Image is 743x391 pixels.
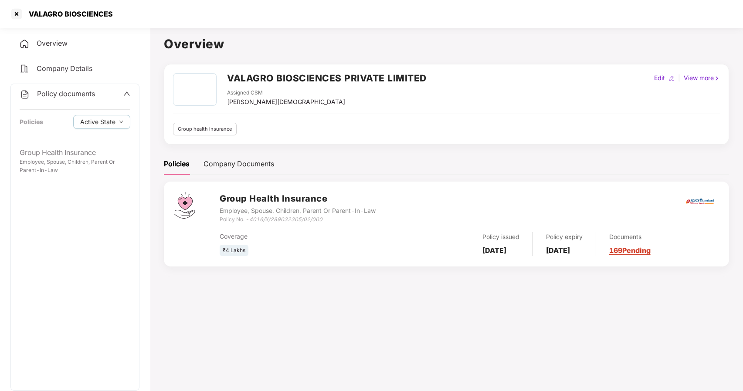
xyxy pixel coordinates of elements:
img: rightIcon [714,75,720,81]
h2: VALAGRO BIOSCIENCES PRIVATE LIMITED [227,71,427,85]
span: Active State [80,117,115,127]
span: up [123,90,130,97]
div: Policy issued [482,232,519,242]
span: down [119,120,123,125]
div: Group health insurance [173,123,237,135]
div: Policy No. - [220,216,376,224]
b: [DATE] [482,246,506,255]
div: Policies [20,117,43,127]
div: Company Documents [204,158,274,169]
div: Assigned CSM [227,89,345,97]
div: ₹4 Lakhs [220,245,248,256]
div: Policies [164,158,190,169]
b: [DATE] [546,246,570,255]
div: Employee, Spouse, Children, Parent Or Parent-In-Law [220,206,376,216]
button: Active Statedown [73,115,130,129]
img: icici.png [684,196,716,207]
img: svg+xml;base64,PHN2ZyB4bWxucz0iaHR0cDovL3d3dy53My5vcmcvMjAwMC9zdmciIHdpZHRoPSIyNCIgaGVpZ2h0PSIyNC... [19,64,30,74]
span: Overview [37,39,68,47]
div: Edit [652,73,667,83]
div: Employee, Spouse, Children, Parent Or Parent-In-Law [20,158,130,175]
img: svg+xml;base64,PHN2ZyB4bWxucz0iaHR0cDovL3d3dy53My5vcmcvMjAwMC9zdmciIHdpZHRoPSIyNCIgaGVpZ2h0PSIyNC... [20,89,30,100]
div: Coverage [220,232,386,241]
div: [PERSON_NAME][DEMOGRAPHIC_DATA] [227,97,345,107]
div: VALAGRO BIOSCIENCES [24,10,113,18]
h1: Overview [164,34,729,54]
h3: Group Health Insurance [220,192,376,206]
div: Documents [609,232,651,242]
img: editIcon [668,75,675,81]
div: Policy expiry [546,232,583,242]
div: Group Health Insurance [20,147,130,158]
span: Policy documents [37,89,95,98]
div: | [676,73,682,83]
a: 169 Pending [609,246,651,255]
i: 4016/X/289032305/02/000 [249,216,322,222]
div: View more [682,73,722,83]
span: Company Details [37,64,92,73]
img: svg+xml;base64,PHN2ZyB4bWxucz0iaHR0cDovL3d3dy53My5vcmcvMjAwMC9zdmciIHdpZHRoPSI0Ny43MTQiIGhlaWdodD... [174,192,195,219]
img: svg+xml;base64,PHN2ZyB4bWxucz0iaHR0cDovL3d3dy53My5vcmcvMjAwMC9zdmciIHdpZHRoPSIyNCIgaGVpZ2h0PSIyNC... [19,39,30,49]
